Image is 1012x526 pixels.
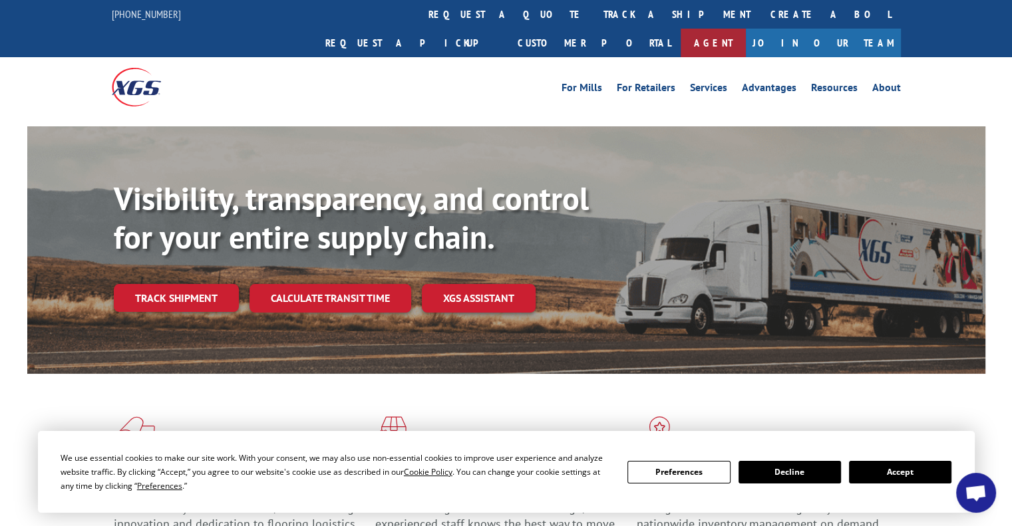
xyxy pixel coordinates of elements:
[956,473,996,513] div: Open chat
[811,82,858,97] a: Resources
[250,284,411,313] a: Calculate transit time
[112,7,181,21] a: [PHONE_NUMBER]
[742,82,796,97] a: Advantages
[508,29,681,57] a: Customer Portal
[681,29,746,57] a: Agent
[38,431,975,513] div: Cookie Consent Prompt
[422,284,536,313] a: XGS ASSISTANT
[114,284,239,312] a: Track shipment
[849,461,951,483] button: Accept
[739,461,841,483] button: Decline
[627,461,730,483] button: Preferences
[114,178,589,257] b: Visibility, transparency, and control for your entire supply chain.
[114,416,155,451] img: xgs-icon-total-supply-chain-intelligence-red
[617,82,675,97] a: For Retailers
[637,416,683,451] img: xgs-icon-flagship-distribution-model-red
[137,480,182,491] span: Preferences
[61,451,611,493] div: We use essential cookies to make our site work. With your consent, we may also use non-essential ...
[872,82,901,97] a: About
[690,82,727,97] a: Services
[375,416,407,451] img: xgs-icon-focused-on-flooring-red
[746,29,901,57] a: Join Our Team
[562,82,602,97] a: For Mills
[404,466,452,477] span: Cookie Policy
[315,29,508,57] a: Request a pickup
